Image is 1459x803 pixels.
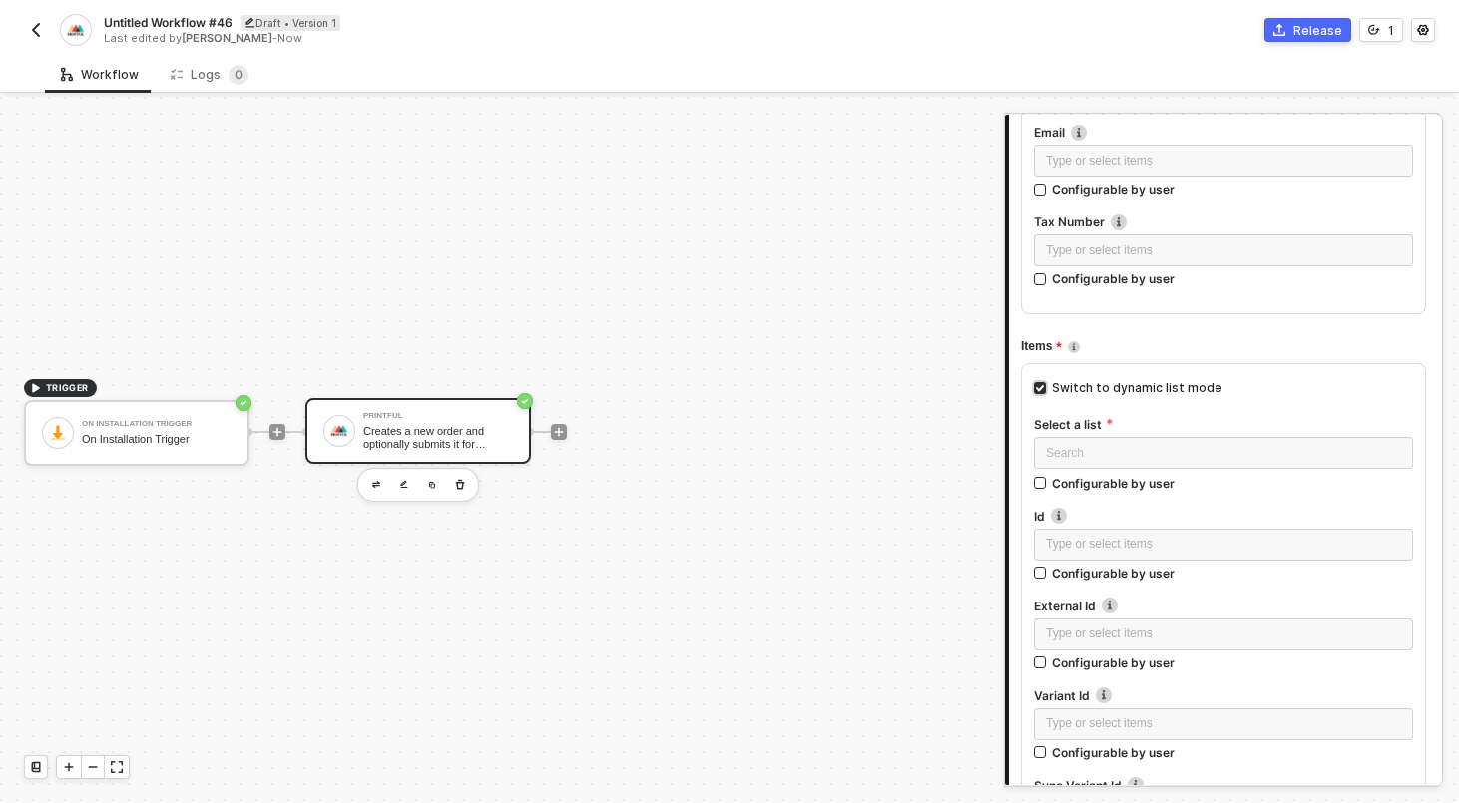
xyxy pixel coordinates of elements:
[1034,416,1413,433] label: Select a list
[420,473,444,497] button: copy-block
[111,761,123,773] span: icon-expand
[1068,341,1080,353] img: icon-info
[1052,181,1175,198] div: Configurable by user
[517,393,533,409] span: icon-success-page
[1021,334,1062,359] span: Items
[1052,475,1175,492] div: Configurable by user
[392,473,416,497] button: edit-cred
[363,425,513,450] div: Creates a new order and optionally submits it for fulfillment ([See examples](tag/Examples/Orders...
[271,426,283,438] span: icon-play
[104,14,233,31] span: Untitled Workflow #46
[241,15,340,31] div: Draft • Version 1
[1293,22,1342,39] div: Release
[82,433,232,446] div: On Installation Trigger
[1359,18,1403,42] button: 1
[171,65,248,85] div: Logs
[428,481,436,489] img: copy-block
[1111,214,1127,230] img: icon-info
[553,426,565,438] span: icon-play
[1034,124,1413,141] label: Email
[182,31,272,45] span: [PERSON_NAME]
[229,65,248,85] sup: 0
[1034,598,1413,614] label: External Id
[1052,654,1175,671] div: Configurable by user
[1052,565,1175,582] div: Configurable by user
[1052,379,1222,398] div: Switch to dynamic list mode
[49,424,67,442] img: icon
[372,481,380,488] img: edit-cred
[63,761,75,773] span: icon-play
[1264,18,1351,42] button: Release
[1034,213,1413,230] label: Tax Number
[1071,125,1087,141] img: icon-info
[330,422,348,440] img: icon
[61,67,139,83] div: Workflow
[1034,777,1413,794] label: Sync Variant Id
[1368,24,1380,36] span: icon-versioning
[82,420,232,428] div: On Installation Trigger
[1052,270,1175,287] div: Configurable by user
[1273,24,1285,36] span: icon-commerce
[24,18,48,42] button: back
[1102,598,1118,613] img: icon-info
[1034,687,1413,704] label: Variant Id
[67,21,84,39] img: integration-icon
[1034,508,1413,525] label: Id
[244,17,255,28] span: icon-edit
[87,761,99,773] span: icon-minus
[28,22,44,38] img: back
[400,480,408,489] img: edit-cred
[1052,744,1175,761] div: Configurable by user
[1128,777,1144,793] img: icon-info
[1051,508,1067,524] img: icon-info
[104,31,728,46] div: Last edited by - Now
[30,382,42,394] span: icon-play
[363,412,513,420] div: Printful
[364,473,388,497] button: edit-cred
[1417,24,1429,36] span: icon-settings
[236,395,251,411] span: icon-success-page
[1096,687,1112,703] img: icon-info
[46,380,89,396] span: TRIGGER
[1388,22,1394,39] div: 1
